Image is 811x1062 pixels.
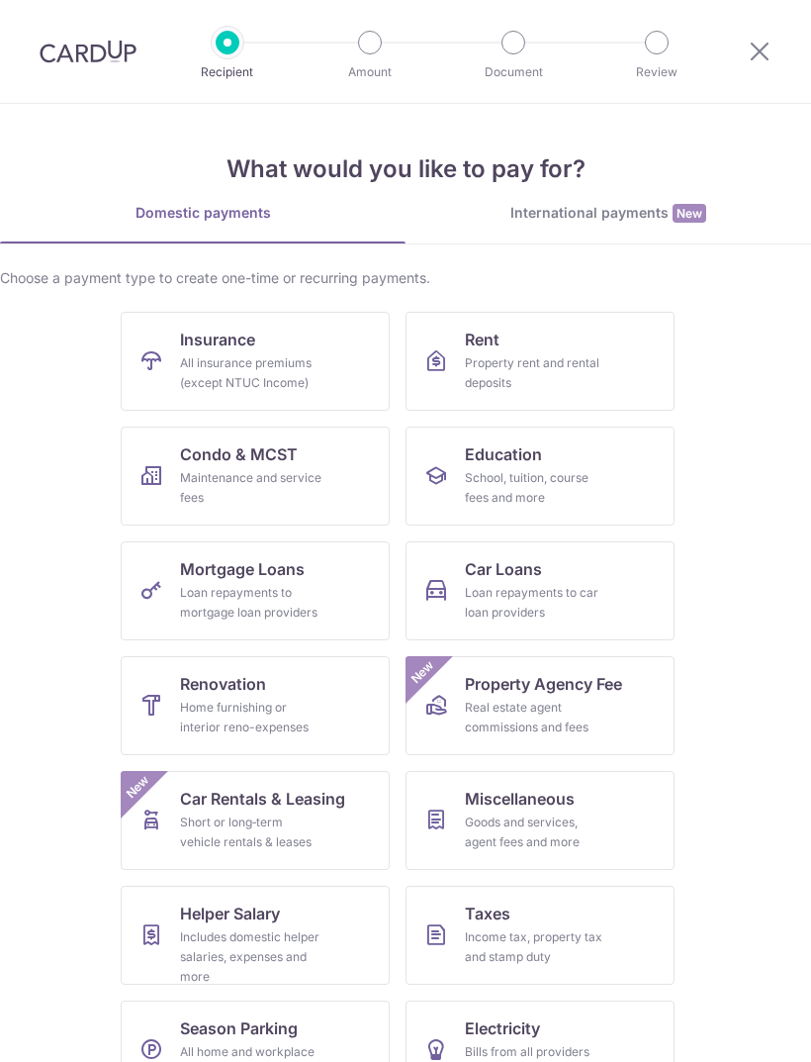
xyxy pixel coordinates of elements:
[180,442,298,466] span: Condo & MCST
[121,312,390,411] a: InsuranceAll insurance premiums (except NTUC Income)
[121,771,390,870] a: Car Rentals & LeasingShort or long‑term vehicle rentals & leasesNew
[405,656,675,755] a: Property Agency FeeReal estate agent commissions and feesNew
[121,886,390,985] a: Helper SalaryIncludes domestic helper salaries, expenses and more
[180,328,255,351] span: Insurance
[121,656,390,755] a: RenovationHome furnishing or interior reno-expenses
[458,62,569,82] p: Document
[180,353,322,393] div: All insurance premiums (except NTUC Income)
[121,541,390,640] a: Mortgage LoansLoan repayments to mortgage loan providers
[121,427,390,526] a: Condo & MCSTMaintenance and service fees
[465,557,542,581] span: Car Loans
[180,698,322,737] div: Home furnishing or interior reno-expenses
[465,1016,540,1040] span: Electricity
[180,787,345,811] span: Car Rentals & Leasing
[180,902,280,925] span: Helper Salary
[465,902,510,925] span: Taxes
[465,583,607,623] div: Loan repayments to car loan providers
[406,656,439,689] span: New
[180,927,322,987] div: Includes domestic helper salaries, expenses and more
[180,583,322,623] div: Loan repayments to mortgage loan providers
[40,40,136,63] img: CardUp
[405,427,675,526] a: EducationSchool, tuition, course fees and more
[405,771,675,870] a: MiscellaneousGoods and services, agent fees and more
[180,557,305,581] span: Mortgage Loans
[405,203,811,224] div: International payments
[601,62,712,82] p: Review
[465,787,575,811] span: Miscellaneous
[465,353,607,393] div: Property rent and rental deposits
[465,442,542,466] span: Education
[122,771,154,804] span: New
[180,672,266,696] span: Renovation
[405,886,675,985] a: TaxesIncome tax, property tax and stamp duty
[673,204,706,223] span: New
[172,62,283,82] p: Recipient
[465,672,622,696] span: Property Agency Fee
[405,541,675,640] a: Car LoansLoan repayments to car loan providers
[180,1016,298,1040] span: Season Parking
[465,328,499,351] span: Rent
[180,813,322,852] div: Short or long‑term vehicle rentals & leases
[405,312,675,411] a: RentProperty rent and rental deposits
[180,468,322,508] div: Maintenance and service fees
[315,62,425,82] p: Amount
[465,813,607,852] div: Goods and services, agent fees and more
[465,927,607,967] div: Income tax, property tax and stamp duty
[465,698,607,737] div: Real estate agent commissions and fees
[465,468,607,508] div: School, tuition, course fees and more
